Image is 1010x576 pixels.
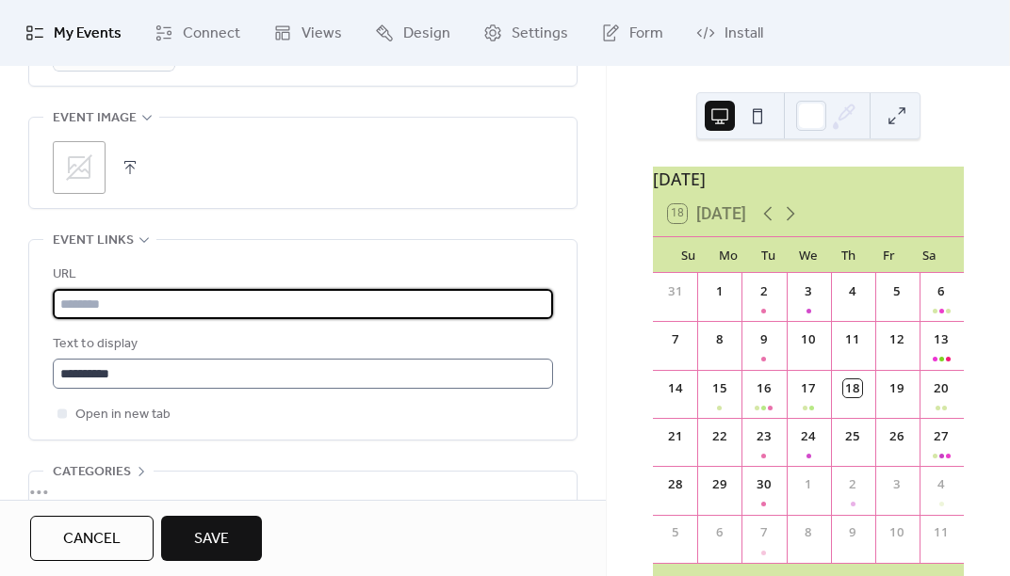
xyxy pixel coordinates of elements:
[755,330,774,349] div: 9
[194,528,229,551] span: Save
[53,141,106,194] div: ;
[53,230,134,252] span: Event links
[710,379,729,398] div: 15
[653,167,964,191] div: [DATE]
[666,523,685,542] div: 5
[53,333,549,356] div: Text to display
[666,330,685,349] div: 7
[888,427,906,446] div: 26
[843,379,862,398] div: 18
[11,8,136,58] a: My Events
[361,8,464,58] a: Design
[710,523,729,542] div: 6
[933,475,952,494] div: 4
[29,472,577,511] div: •••
[755,523,774,542] div: 7
[403,23,450,45] span: Design
[869,237,909,273] div: Fr
[748,237,789,273] div: Tu
[908,237,949,273] div: Sa
[755,379,774,398] div: 16
[666,379,685,398] div: 14
[53,461,131,484] span: Categories
[725,23,763,45] span: Install
[709,237,749,273] div: Mo
[629,23,663,45] span: Form
[888,523,906,542] div: 10
[161,516,262,561] button: Save
[799,379,818,398] div: 17
[53,107,137,130] span: Event image
[710,330,729,349] div: 8
[799,523,818,542] div: 8
[933,379,952,398] div: 20
[799,330,818,349] div: 10
[799,282,818,301] div: 3
[933,427,952,446] div: 27
[933,282,952,301] div: 6
[755,427,774,446] div: 23
[53,264,549,286] div: URL
[843,523,862,542] div: 9
[666,427,685,446] div: 21
[843,427,862,446] div: 25
[799,427,818,446] div: 24
[54,23,122,45] span: My Events
[668,237,709,273] div: Su
[666,475,685,494] div: 28
[799,475,818,494] div: 1
[512,23,568,45] span: Settings
[710,475,729,494] div: 29
[587,8,677,58] a: Form
[63,528,121,551] span: Cancel
[301,23,342,45] span: Views
[843,282,862,301] div: 4
[789,237,829,273] div: We
[183,23,240,45] span: Connect
[30,516,154,561] button: Cancel
[710,282,729,301] div: 1
[682,8,777,58] a: Install
[75,404,171,426] span: Open in new tab
[933,330,952,349] div: 13
[933,523,952,542] div: 11
[755,282,774,301] div: 2
[755,475,774,494] div: 30
[140,8,254,58] a: Connect
[666,282,685,301] div: 31
[843,330,862,349] div: 11
[469,8,582,58] a: Settings
[259,8,356,58] a: Views
[888,475,906,494] div: 3
[888,330,906,349] div: 12
[888,282,906,301] div: 5
[828,237,869,273] div: Th
[888,379,906,398] div: 19
[710,427,729,446] div: 22
[843,475,862,494] div: 2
